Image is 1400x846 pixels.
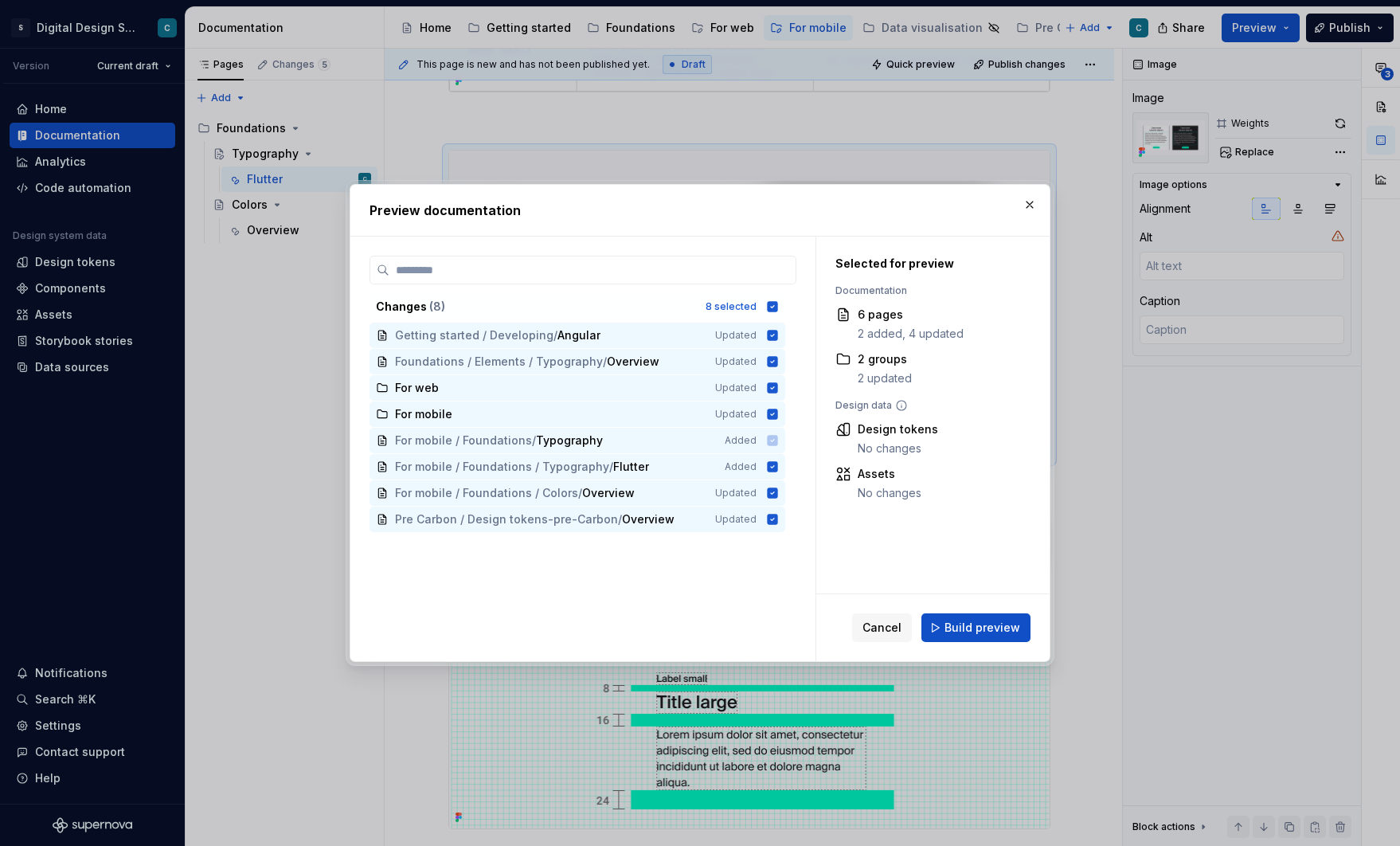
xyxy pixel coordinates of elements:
span: Updated [715,513,757,526]
span: Updated [715,487,757,499]
h2: Preview documentation [370,201,1030,220]
span: Getting started / Developing [395,327,553,343]
div: 2 updated [858,370,912,386]
div: 2 added, 4 updated [858,326,964,342]
div: 8 selected [706,300,757,313]
span: / [553,327,557,343]
div: 6 pages [858,307,964,323]
div: No changes [858,441,938,456]
button: Build preview [921,613,1030,642]
div: Assets [858,466,921,482]
div: Design tokens [858,421,938,437]
div: Design data [835,399,1023,412]
span: Cancel [862,620,901,636]
div: Selected for preview [835,256,1023,272]
span: For mobile / Foundations / Typography [395,459,609,475]
span: / [609,459,613,475]
div: Changes [376,299,696,315]
span: For mobile [395,406,452,422]
span: For web [395,380,439,396]
span: Overview [622,511,675,527]
span: Updated [715,382,757,394]
div: Documentation [835,284,1023,297]
span: / [578,485,582,501]
span: ( 8 ) [429,300,445,313]
span: Updated [715,329,757,342]
span: Overview [582,485,635,501]
div: 2 groups [858,351,912,367]
button: Cancel [852,613,912,642]
span: Angular [557,327,600,343]
span: For mobile / Foundations / Colors [395,485,578,501]
span: Updated [715,408,757,421]
span: Flutter [613,459,649,475]
span: Added [725,460,757,473]
span: / [618,511,622,527]
span: Pre Carbon / Design tokens-pre-Carbon [395,511,618,527]
div: No changes [858,485,921,501]
span: / [603,354,607,370]
span: Foundations / Elements / Typography [395,354,603,370]
span: Updated [715,355,757,368]
span: Build preview [944,620,1020,636]
span: Overview [607,354,659,370]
